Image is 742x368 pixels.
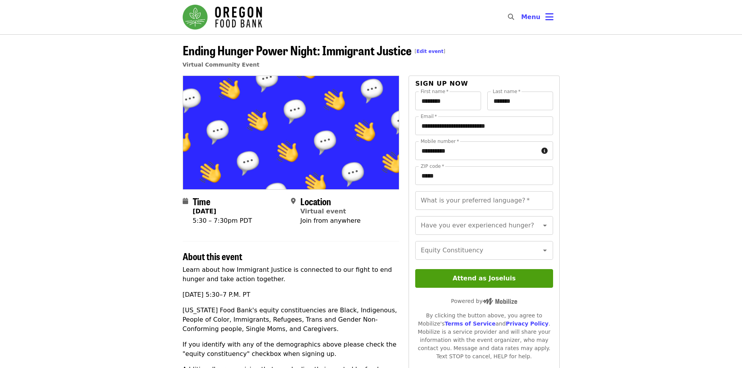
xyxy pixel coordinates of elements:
[415,166,553,185] input: ZIP code
[487,92,553,110] input: Last name
[416,49,443,54] a: Edit event
[545,11,553,23] i: bars icon
[300,208,346,215] a: Virtual event
[193,216,252,225] div: 5:30 – 7:30pm PDT
[421,89,449,94] label: First name
[183,340,400,359] p: If you identify with any of the demographics above please check the "equity constituency" checkbo...
[291,197,296,205] i: map-marker-alt icon
[415,116,553,135] input: Email
[415,141,538,160] input: Mobile number
[415,49,446,54] span: [ ]
[183,290,400,299] p: [DATE] 5:30–7 P.M. PT
[415,80,468,87] span: Sign up now
[451,298,517,304] span: Powered by
[421,164,444,169] label: ZIP code
[506,320,548,327] a: Privacy Policy
[183,197,188,205] i: calendar icon
[183,41,446,59] span: Ending Hunger Power Night: Immigrant Justice
[415,92,481,110] input: First name
[515,8,560,26] button: Toggle account menu
[521,13,541,21] span: Menu
[415,269,553,288] button: Attend as Joseluis
[300,194,331,208] span: Location
[415,191,553,210] input: What is your preferred language?
[508,13,514,21] i: search icon
[444,320,495,327] a: Terms of Service
[300,217,361,224] span: Join from anywhere
[183,76,399,189] img: Ending Hunger Power Night: Immigrant Justice organized by Oregon Food Bank
[519,8,525,26] input: Search
[421,114,437,119] label: Email
[183,62,259,68] a: Virtual Community Event
[193,194,210,208] span: Time
[183,306,400,334] p: [US_STATE] Food Bank's equity constituencies are Black, Indigenous, People of Color, Immigrants, ...
[183,5,262,30] img: Oregon Food Bank - Home
[539,220,550,231] button: Open
[539,245,550,256] button: Open
[415,312,553,361] div: By clicking the button above, you agree to Mobilize's and . Mobilize is a service provider and wi...
[193,208,217,215] strong: [DATE]
[483,298,517,305] img: Powered by Mobilize
[493,89,520,94] label: Last name
[183,249,242,263] span: About this event
[421,139,459,144] label: Mobile number
[541,147,548,155] i: circle-info icon
[183,265,400,284] p: Learn about how Immigrant Justice is connected to our fight to end hunger and take action together.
